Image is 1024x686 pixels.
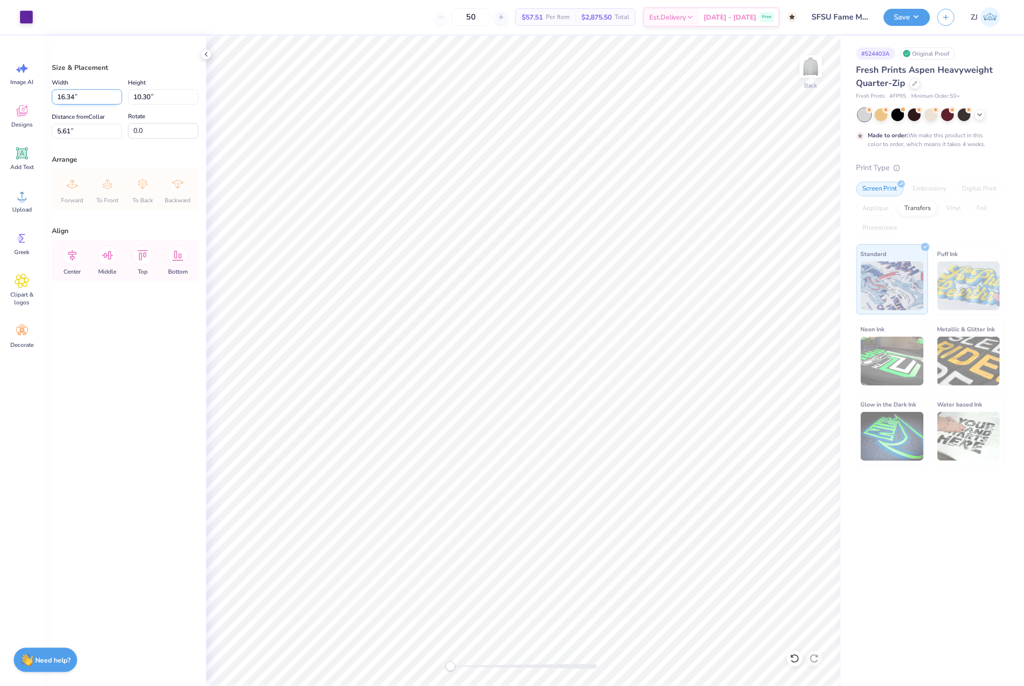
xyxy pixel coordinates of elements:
[856,182,904,196] div: Screen Print
[138,268,148,276] span: Top
[52,63,198,73] div: Size & Placement
[11,121,33,129] span: Designs
[861,412,924,461] img: Glow in the Dark Ink
[52,154,198,165] div: Arrange
[15,248,30,256] span: Greek
[452,8,490,26] input: – –
[900,47,955,60] div: Original Proof
[861,249,887,259] span: Standard
[907,182,953,196] div: Embroidery
[956,182,1003,196] div: Digital Print
[868,131,909,139] strong: Made to order:
[856,92,885,101] span: Fresh Prints
[805,81,817,90] div: Back
[52,226,198,236] div: Align
[971,12,978,23] span: ZJ
[446,662,455,671] div: Accessibility label
[861,324,885,334] span: Neon Ink
[861,261,924,310] img: Standard
[52,77,68,88] label: Width
[52,111,105,123] label: Distance from Collar
[938,324,995,334] span: Metallic & Glitter Ink
[99,268,117,276] span: Middle
[546,12,570,22] span: Per Item
[890,92,907,101] span: # FP95
[971,201,994,216] div: Foil
[64,268,81,276] span: Center
[938,337,1001,386] img: Metallic & Glitter Ink
[884,9,930,26] button: Save
[801,57,821,76] img: Back
[940,201,968,216] div: Vinyl
[11,78,34,86] span: Image AI
[12,206,32,214] span: Upload
[861,399,917,409] span: Glow in the Dark Ink
[649,12,686,22] span: Est. Delivery
[912,92,960,101] span: Minimum Order: 50 +
[10,341,34,349] span: Decorate
[168,268,188,276] span: Bottom
[938,249,958,259] span: Puff Ink
[856,201,896,216] div: Applique
[128,110,145,122] label: Rotate
[868,131,988,149] div: We make this product in this color to order, which means it takes 4 weeks.
[856,221,904,236] div: Rhinestones
[704,12,757,22] span: [DATE] - [DATE]
[763,14,772,21] span: Free
[898,201,938,216] div: Transfers
[938,261,1001,310] img: Puff Ink
[6,291,38,306] span: Clipart & logos
[938,399,982,409] span: Water based Ink
[856,47,896,60] div: # 524403A
[856,64,993,89] span: Fresh Prints Aspen Heavyweight Quarter-Zip
[981,7,1000,27] img: Zhor Junavee Antocan
[805,7,876,27] input: Untitled Design
[10,163,34,171] span: Add Text
[856,162,1004,173] div: Print Type
[581,12,612,22] span: $2,875.50
[36,656,71,665] strong: Need help?
[128,77,146,88] label: Height
[938,412,1001,461] img: Water based Ink
[522,12,543,22] span: $57.51
[861,337,924,386] img: Neon Ink
[967,7,1004,27] a: ZJ
[615,12,629,22] span: Total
